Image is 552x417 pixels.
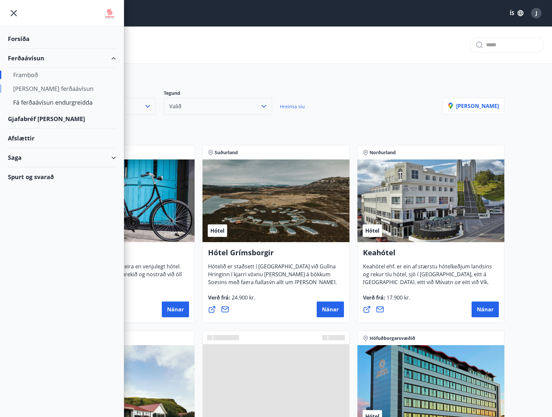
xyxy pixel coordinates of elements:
[363,247,499,262] h4: Keahótel
[167,306,184,313] span: Nánar
[8,29,116,49] div: Forsíða
[8,167,116,186] div: Spurt og svarað
[370,149,396,156] span: Norðurland
[164,90,280,98] p: Tegund
[280,103,305,110] span: Hreinsa síu
[477,306,494,313] span: Nánar
[103,7,116,20] img: union_logo
[528,5,544,21] button: J
[365,227,379,234] span: Hótel
[8,129,116,148] div: Afslættir
[8,148,116,167] div: Saga
[363,294,410,306] span: Verð frá :
[472,302,499,317] button: Nánar
[506,7,527,19] button: ÍS
[230,294,255,301] span: 24.900 kr.
[322,306,339,313] span: Nánar
[208,294,255,306] span: Verð frá :
[536,10,537,17] span: J
[443,98,504,114] button: [PERSON_NAME]
[8,49,116,68] div: Ferðaávísun
[448,102,499,110] p: [PERSON_NAME]
[385,294,410,301] span: 17.900 kr.
[363,263,492,307] span: Keahótel ehf. er ein af stærstu hótelkeðjum landsins og rekur tíu hótel, sjö í [GEOGRAPHIC_DATA],...
[13,68,111,82] div: Framboð
[13,95,111,109] div: Fá ferðaávísun endurgreidda
[208,247,344,262] h4: Hótel Grímsborgir
[317,302,344,317] button: Nánar
[13,82,111,95] div: [PERSON_NAME] ferðaávísun
[164,98,272,115] button: Valið
[8,109,116,129] div: Gjafabréf [PERSON_NAME]
[370,335,415,342] span: Höfuðborgarsvæðið
[8,7,20,19] button: menu
[162,302,189,317] button: Nánar
[215,149,238,156] span: Suðurland
[208,263,337,307] span: Hótelið er staðsett í [GEOGRAPHIC_DATA] við Gullna Hringinn í kjarri vöxnu [PERSON_NAME] á bökkum...
[169,103,181,110] span: Valið
[210,227,224,234] span: Hótel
